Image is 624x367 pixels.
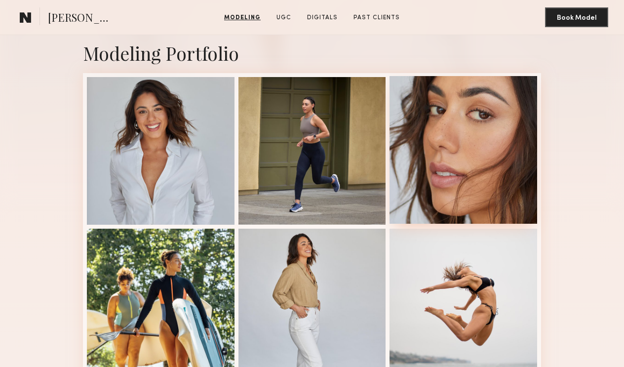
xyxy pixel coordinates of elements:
[303,13,342,22] a: Digitals
[48,10,117,27] span: [PERSON_NAME]
[545,13,608,21] a: Book Model
[83,41,541,65] div: Modeling Portfolio
[273,13,295,22] a: UGC
[220,13,265,22] a: Modeling
[350,13,404,22] a: Past Clients
[545,7,608,27] button: Book Model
